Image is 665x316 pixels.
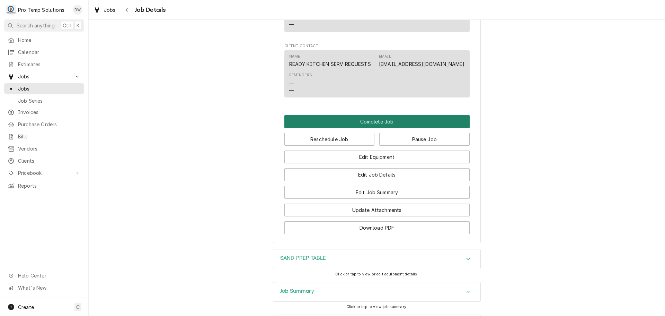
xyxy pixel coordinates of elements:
[289,87,294,94] div: —
[18,145,81,152] span: Vendors
[289,72,312,78] div: Reminders
[284,133,375,146] button: Reschedule Job
[284,115,470,128] button: Complete Job
[346,305,407,309] span: Click or tap to view job summary.
[18,272,80,279] span: Help Center
[4,34,84,46] a: Home
[289,72,312,94] div: Reminders
[379,54,391,59] div: Email
[284,186,470,199] button: Edit Job Summary
[6,5,16,15] div: Pro Temp Solutions's Avatar
[4,155,84,166] a: Clients
[284,115,470,128] div: Button Group Row
[284,128,470,146] div: Button Group Row
[4,71,84,82] a: Go to Jobs
[289,21,294,28] div: —
[284,43,470,49] span: Client Contact
[18,121,81,128] span: Purchase Orders
[4,270,84,281] a: Go to Help Center
[379,61,464,67] a: [EMAIL_ADDRESS][DOMAIN_NAME]
[4,167,84,179] a: Go to Pricebook
[284,181,470,199] div: Button Group Row
[4,131,84,142] a: Bills
[18,109,81,116] span: Invoices
[284,168,470,181] button: Edit Job Details
[18,6,64,14] div: Pro Temp Solutions
[91,4,118,16] a: Jobs
[6,5,16,15] div: P
[273,249,481,269] div: SAND PREP TABLE
[4,59,84,70] a: Estimates
[18,304,34,310] span: Create
[379,133,470,146] button: Pause Job
[335,272,418,276] span: Click or tap to view or edit equipment details.
[273,282,481,302] div: Job Summary
[73,5,82,15] div: DW
[289,54,371,68] div: Name
[104,6,116,14] span: Jobs
[273,249,480,269] button: Accordion Details Expand Trigger
[17,22,55,29] span: Search anything
[4,180,84,191] a: Reports
[289,54,300,59] div: Name
[273,282,480,302] button: Accordion Details Expand Trigger
[18,133,81,140] span: Bills
[76,304,80,311] span: C
[284,115,470,234] div: Button Group
[4,119,84,130] a: Purchase Orders
[4,46,84,58] a: Calendar
[133,5,166,15] span: Job Details
[4,19,84,32] button: Search anythingCtrlK
[273,249,480,269] div: Accordion Header
[63,22,72,29] span: Ctrl
[284,151,470,163] button: Edit Equipment
[280,255,326,262] h3: SAND PREP TABLE
[4,95,84,106] a: Job Series
[284,146,470,163] div: Button Group Row
[4,143,84,154] a: Vendors
[284,221,470,234] button: Download PDF
[284,50,470,101] div: Client Contact List
[379,54,464,68] div: Email
[284,163,470,181] div: Button Group Row
[4,282,84,293] a: Go to What's New
[18,73,70,80] span: Jobs
[284,204,470,216] button: Update Attachments
[18,157,81,164] span: Clients
[18,169,70,177] span: Pricebook
[280,288,314,294] h3: Job Summary
[18,36,81,44] span: Home
[289,60,371,68] div: READY KITCHEN SERV REQUESTS
[18,49,81,56] span: Calendar
[273,282,480,302] div: Accordion Header
[18,97,81,104] span: Job Series
[4,106,84,118] a: Invoices
[18,182,81,189] span: Reports
[73,5,82,15] div: Dana Williams's Avatar
[4,83,84,94] a: Jobs
[284,216,470,234] div: Button Group Row
[18,284,80,291] span: What's New
[18,85,81,92] span: Jobs
[284,199,470,216] div: Button Group Row
[284,43,470,101] div: Client Contact
[77,22,80,29] span: K
[18,61,81,68] span: Estimates
[284,50,470,98] div: Contact
[122,4,133,15] button: Navigate back
[289,79,294,87] div: —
